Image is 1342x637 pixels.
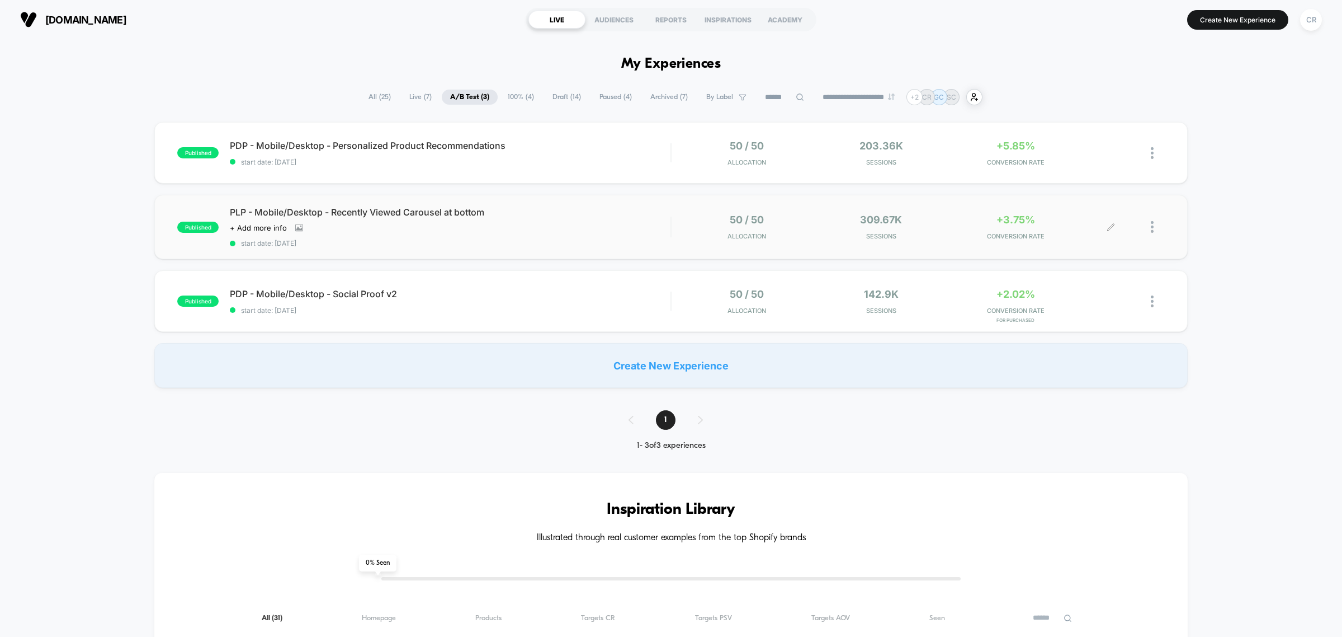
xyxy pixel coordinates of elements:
h4: Illustrated through real customer examples from the top Shopify brands [188,533,1154,544]
div: + 2 [906,89,923,105]
span: Targets PSV [695,614,732,622]
span: for Purchased [951,317,1080,323]
span: published [177,222,219,233]
span: 1 [656,410,675,430]
span: 142.9k [864,288,899,300]
div: LIVE [528,11,585,29]
span: Seen [929,614,945,622]
span: +5.85% [996,140,1035,152]
div: CR [1300,9,1322,31]
span: 50 / 50 [730,214,764,226]
div: ACADEMY [757,11,814,29]
div: INSPIRATIONS [700,11,757,29]
span: A/B Test ( 3 ) [442,90,498,105]
span: CONVERSION RATE [951,307,1080,315]
span: All ( 25 ) [360,90,399,105]
span: PLP - Mobile/Desktop - Recently Viewed Carousel at bottom [230,207,670,218]
span: Products [475,614,502,622]
span: + Add more info [230,223,287,232]
span: Homepage [362,614,396,622]
span: Sessions [817,307,946,315]
span: 0 % Seen [359,555,396,572]
h1: My Experiences [621,56,721,72]
span: 50 / 50 [730,288,764,300]
span: 100% ( 4 ) [499,90,542,105]
span: +2.02% [996,288,1035,300]
img: close [1151,221,1154,233]
span: Sessions [817,158,946,166]
p: SC [947,93,956,101]
span: 50 / 50 [730,140,764,152]
span: 309.67k [860,214,902,226]
span: published [177,147,219,158]
span: published [177,296,219,307]
button: CR [1297,8,1325,31]
span: [DOMAIN_NAME] [45,14,126,26]
span: Allocation [727,307,766,315]
span: PDP - Mobile/Desktop - Social Proof v2 [230,288,670,299]
h3: Inspiration Library [188,501,1154,519]
div: REPORTS [642,11,700,29]
button: [DOMAIN_NAME] [17,11,130,29]
span: Allocation [727,232,766,240]
img: end [888,93,895,100]
span: Targets CR [581,614,615,622]
span: Archived ( 7 ) [642,90,696,105]
span: ( 31 ) [272,615,282,622]
div: Create New Experience [154,343,1188,388]
img: close [1151,147,1154,159]
span: All [262,614,282,622]
span: Paused ( 4 ) [591,90,640,105]
div: 1 - 3 of 3 experiences [617,441,725,451]
span: Allocation [727,158,766,166]
p: CR [922,93,932,101]
div: AUDIENCES [585,11,642,29]
p: GC [934,93,944,101]
span: 203.36k [859,140,903,152]
button: Create New Experience [1187,10,1288,30]
span: PDP - Mobile/Desktop - Personalized Product Recommendations [230,140,670,151]
span: Live ( 7 ) [401,90,440,105]
span: Draft ( 14 ) [544,90,589,105]
span: Targets AOV [811,614,850,622]
span: CONVERSION RATE [951,158,1080,166]
span: start date: [DATE] [230,239,670,247]
span: By Label [706,93,733,101]
span: Sessions [817,232,946,240]
img: close [1151,296,1154,307]
span: CONVERSION RATE [951,232,1080,240]
img: Visually logo [20,11,37,28]
span: start date: [DATE] [230,158,670,166]
span: +3.75% [996,214,1035,226]
span: start date: [DATE] [230,306,670,315]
